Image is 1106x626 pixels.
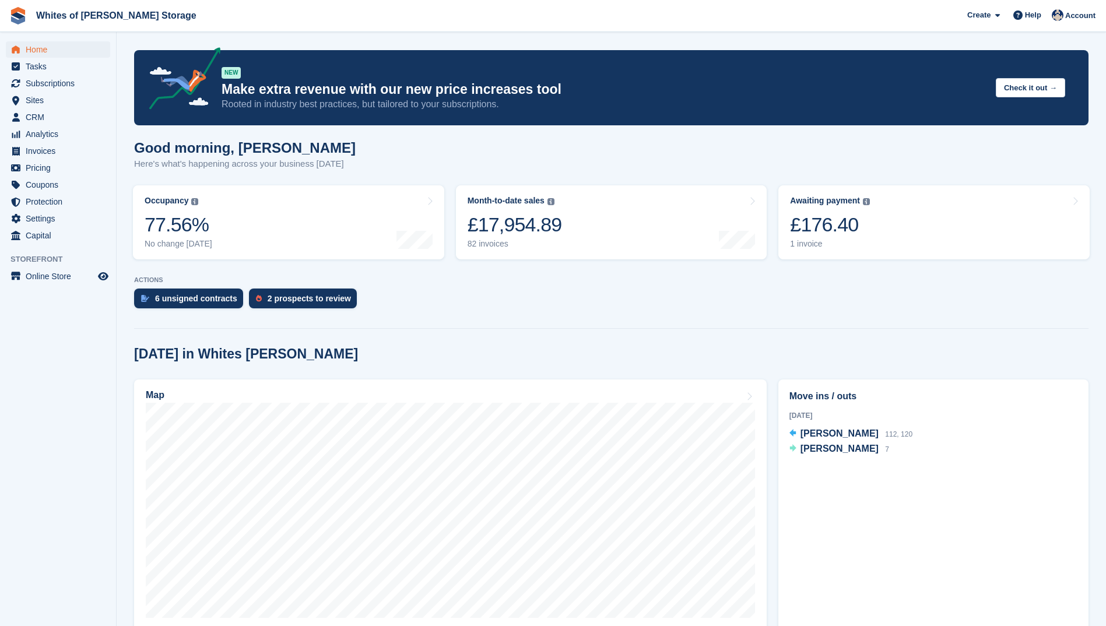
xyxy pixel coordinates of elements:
a: menu [6,58,110,75]
a: menu [6,75,110,92]
a: menu [6,126,110,142]
span: Protection [26,194,96,210]
h2: Move ins / outs [789,389,1077,403]
a: [PERSON_NAME] 7 [789,442,889,457]
span: Sites [26,92,96,108]
span: Create [967,9,991,21]
a: menu [6,143,110,159]
img: Wendy [1052,9,1063,21]
span: 7 [885,445,889,453]
span: [PERSON_NAME] [800,444,879,453]
a: [PERSON_NAME] 112, 120 [789,427,912,442]
p: ACTIONS [134,276,1089,284]
a: menu [6,177,110,193]
a: menu [6,92,110,108]
div: £176.40 [790,213,870,237]
p: Make extra revenue with our new price increases tool [222,81,986,98]
a: Occupancy 77.56% No change [DATE] [133,185,444,259]
span: Analytics [26,126,96,142]
span: Online Store [26,268,96,284]
span: Pricing [26,160,96,176]
div: 77.56% [145,213,212,237]
a: Preview store [96,269,110,283]
div: 82 invoices [468,239,562,249]
span: Subscriptions [26,75,96,92]
a: 2 prospects to review [249,289,363,314]
a: Month-to-date sales £17,954.89 82 invoices [456,185,767,259]
span: Settings [26,210,96,227]
p: Here's what's happening across your business [DATE] [134,157,356,171]
a: Awaiting payment £176.40 1 invoice [778,185,1090,259]
a: menu [6,41,110,58]
h1: Good morning, [PERSON_NAME] [134,140,356,156]
div: Occupancy [145,196,188,206]
span: Invoices [26,143,96,159]
span: Home [26,41,96,58]
span: Help [1025,9,1041,21]
a: Whites of [PERSON_NAME] Storage [31,6,201,25]
a: menu [6,210,110,227]
a: 6 unsigned contracts [134,289,249,314]
a: menu [6,160,110,176]
span: Storefront [10,254,116,265]
div: [DATE] [789,410,1077,421]
div: 6 unsigned contracts [155,294,237,303]
div: £17,954.89 [468,213,562,237]
span: Tasks [26,58,96,75]
span: 112, 120 [885,430,912,438]
a: menu [6,194,110,210]
span: CRM [26,109,96,125]
div: NEW [222,67,241,79]
img: stora-icon-8386f47178a22dfd0bd8f6a31ec36ba5ce8667c1dd55bd0f319d3a0aa187defe.svg [9,7,27,24]
span: Account [1065,10,1096,22]
a: menu [6,227,110,244]
span: Capital [26,227,96,244]
h2: Map [146,390,164,400]
button: Check it out → [996,78,1065,97]
img: icon-info-grey-7440780725fd019a000dd9b08b2336e03edf1995a4989e88bcd33f0948082b44.svg [547,198,554,205]
img: price-adjustments-announcement-icon-8257ccfd72463d97f412b2fc003d46551f7dbcb40ab6d574587a9cd5c0d94... [139,47,221,114]
img: contract_signature_icon-13c848040528278c33f63329250d36e43548de30e8caae1d1a13099fd9432cc5.svg [141,295,149,302]
img: icon-info-grey-7440780725fd019a000dd9b08b2336e03edf1995a4989e88bcd33f0948082b44.svg [191,198,198,205]
div: Month-to-date sales [468,196,545,206]
span: Coupons [26,177,96,193]
a: menu [6,268,110,284]
h2: [DATE] in Whites [PERSON_NAME] [134,346,358,362]
img: icon-info-grey-7440780725fd019a000dd9b08b2336e03edf1995a4989e88bcd33f0948082b44.svg [863,198,870,205]
div: 2 prospects to review [268,294,351,303]
div: 1 invoice [790,239,870,249]
div: Awaiting payment [790,196,860,206]
p: Rooted in industry best practices, but tailored to your subscriptions. [222,98,986,111]
a: menu [6,109,110,125]
img: prospect-51fa495bee0391a8d652442698ab0144808aea92771e9ea1ae160a38d050c398.svg [256,295,262,302]
div: No change [DATE] [145,239,212,249]
span: [PERSON_NAME] [800,428,879,438]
